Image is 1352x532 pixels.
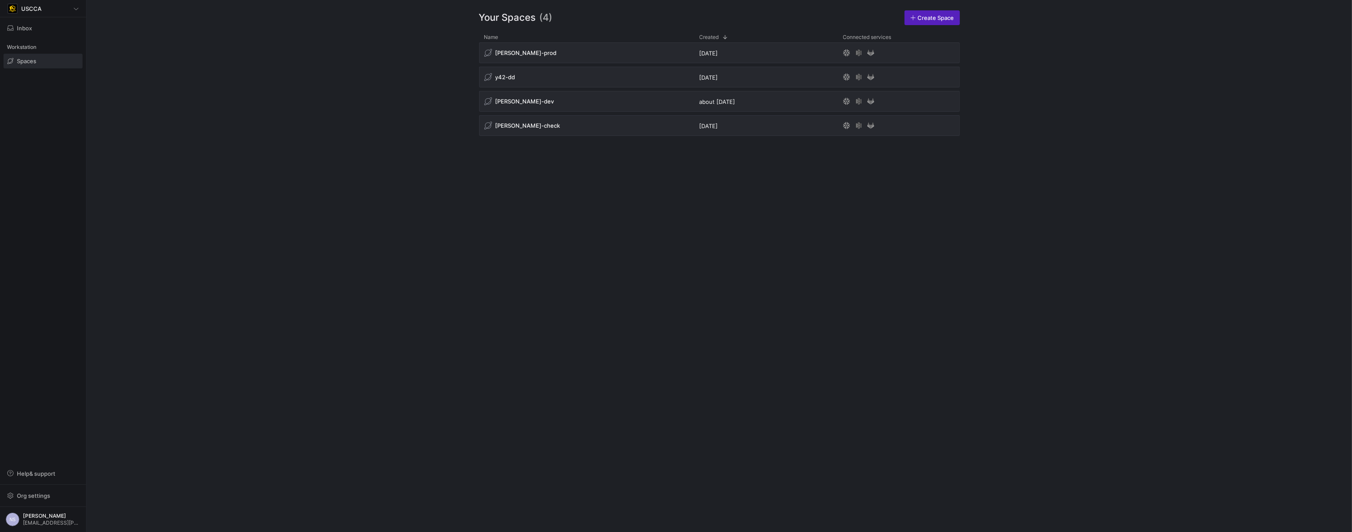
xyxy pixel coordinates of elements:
[700,74,718,81] span: [DATE]
[843,34,892,40] span: Connected services
[479,115,960,139] div: Press SPACE to select this row.
[918,14,954,21] span: Create Space
[21,5,42,12] span: USCCA
[17,470,55,477] span: Help & support
[540,10,553,25] span: (4)
[479,91,960,115] div: Press SPACE to select this row.
[23,513,80,519] span: [PERSON_NAME]
[17,492,50,499] span: Org settings
[3,510,83,529] button: NS[PERSON_NAME][EMAIL_ADDRESS][PERSON_NAME][DOMAIN_NAME]
[495,74,515,81] span: y42-dd
[495,98,554,105] span: [PERSON_NAME]-dev
[3,54,83,68] a: Spaces
[700,123,718,129] span: [DATE]
[479,42,960,67] div: Press SPACE to select this row.
[479,10,536,25] span: Your Spaces
[6,513,19,526] div: NS
[484,34,499,40] span: Name
[495,49,557,56] span: [PERSON_NAME]-prod
[3,488,83,503] button: Org settings
[495,122,560,129] span: [PERSON_NAME]-check
[700,98,735,105] span: about [DATE]
[17,25,32,32] span: Inbox
[17,58,36,64] span: Spaces
[23,520,80,526] span: [EMAIL_ADDRESS][PERSON_NAME][DOMAIN_NAME]
[3,493,83,500] a: Org settings
[905,10,960,25] a: Create Space
[3,21,83,35] button: Inbox
[8,4,17,13] img: https://storage.googleapis.com/y42-prod-data-exchange/images/uAsz27BndGEK0hZWDFeOjoxA7jCwgK9jE472...
[700,50,718,57] span: [DATE]
[700,34,719,40] span: Created
[3,41,83,54] div: Workstation
[479,67,960,91] div: Press SPACE to select this row.
[3,466,83,481] button: Help& support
